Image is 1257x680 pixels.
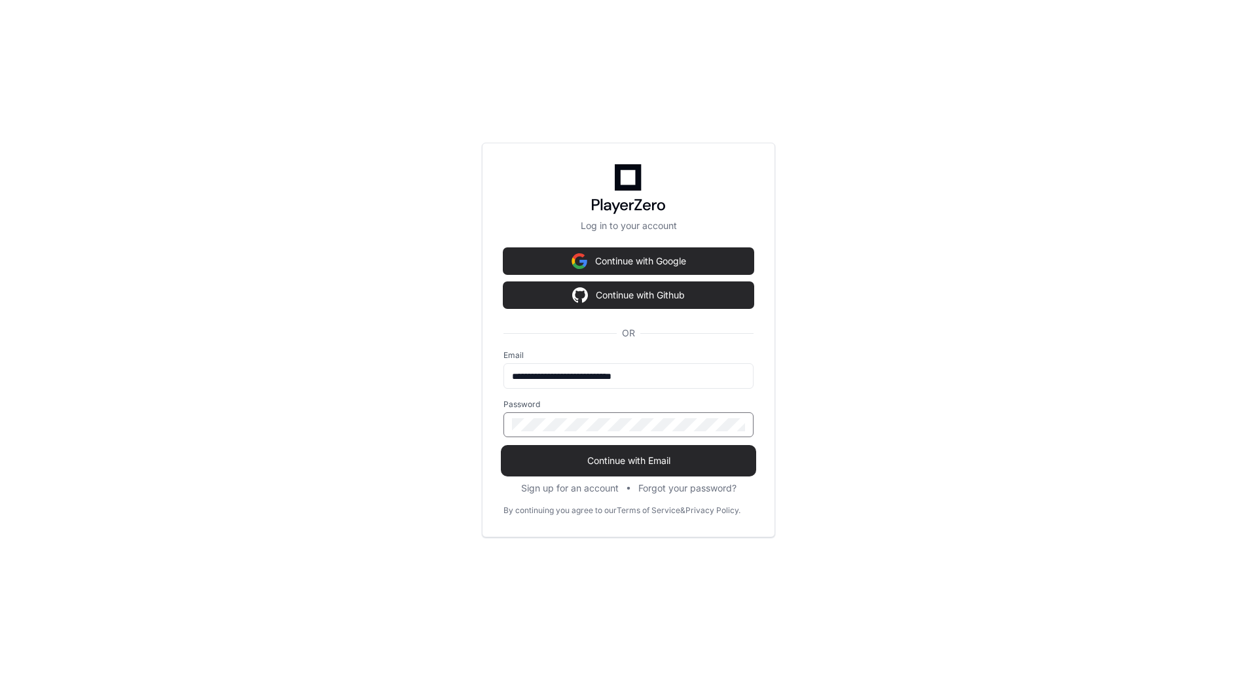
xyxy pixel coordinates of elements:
label: Password [503,399,754,410]
button: Continue with Github [503,282,754,308]
button: Continue with Google [503,248,754,274]
label: Email [503,350,754,361]
img: Sign in with google [572,282,588,308]
a: Terms of Service [617,505,680,516]
img: Sign in with google [572,248,587,274]
span: OR [617,327,640,340]
span: Continue with Email [503,454,754,467]
button: Forgot your password? [638,482,737,495]
p: Log in to your account [503,219,754,232]
div: & [680,505,685,516]
button: Continue with Email [503,448,754,474]
button: Sign up for an account [521,482,619,495]
a: Privacy Policy. [685,505,740,516]
div: By continuing you agree to our [503,505,617,516]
